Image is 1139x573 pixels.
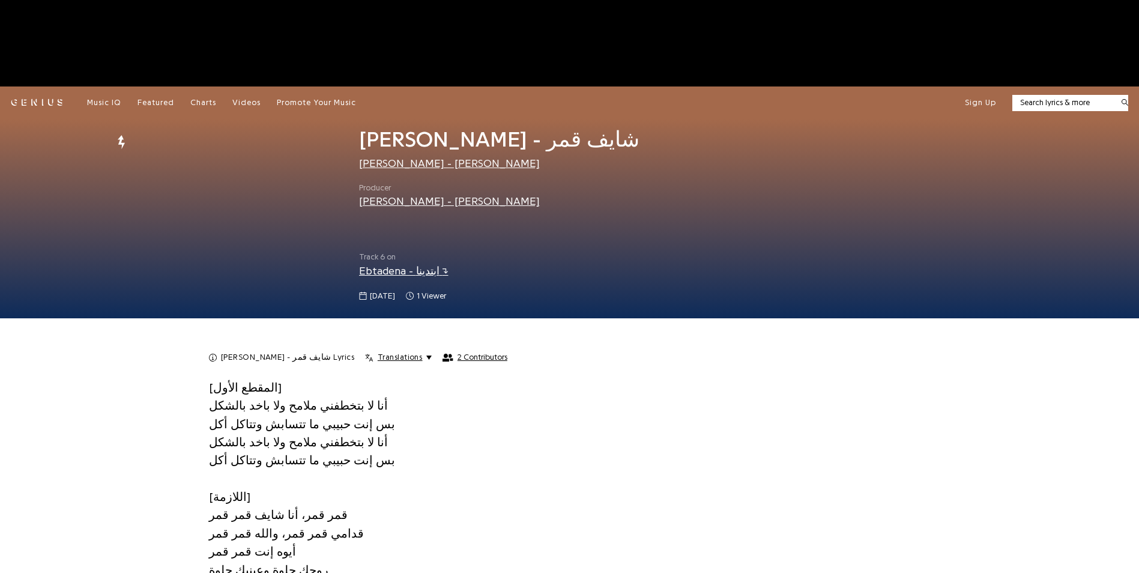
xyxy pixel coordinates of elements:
[232,97,261,108] a: Videos
[221,352,354,363] h2: [PERSON_NAME] - شايف قمر Lyrics
[1012,97,1114,109] input: Search lyrics & more
[277,97,356,108] a: Promote Your Music
[359,158,540,169] a: [PERSON_NAME] - [PERSON_NAME]
[277,99,356,106] span: Promote Your Music
[359,129,639,150] span: [PERSON_NAME] - شايف قمر
[137,99,174,106] span: Featured
[190,97,216,108] a: Charts
[87,97,121,108] a: Music IQ
[458,353,507,362] span: 2 Contributors
[370,290,395,302] span: [DATE]
[365,352,432,363] button: Translations
[359,265,449,276] a: Ebtadena - ابتدينا
[406,290,446,302] span: 1 viewer
[190,99,216,106] span: Charts
[359,196,540,207] a: [PERSON_NAME] - [PERSON_NAME]
[137,97,174,108] a: Featured
[87,99,121,106] span: Music IQ
[359,251,734,263] span: Track 6 on
[965,97,996,108] button: Sign Up
[417,290,446,302] span: 1 viewer
[232,99,261,106] span: Videos
[443,353,507,362] button: 2 Contributors
[378,352,422,363] span: Translations
[359,182,540,194] span: Producer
